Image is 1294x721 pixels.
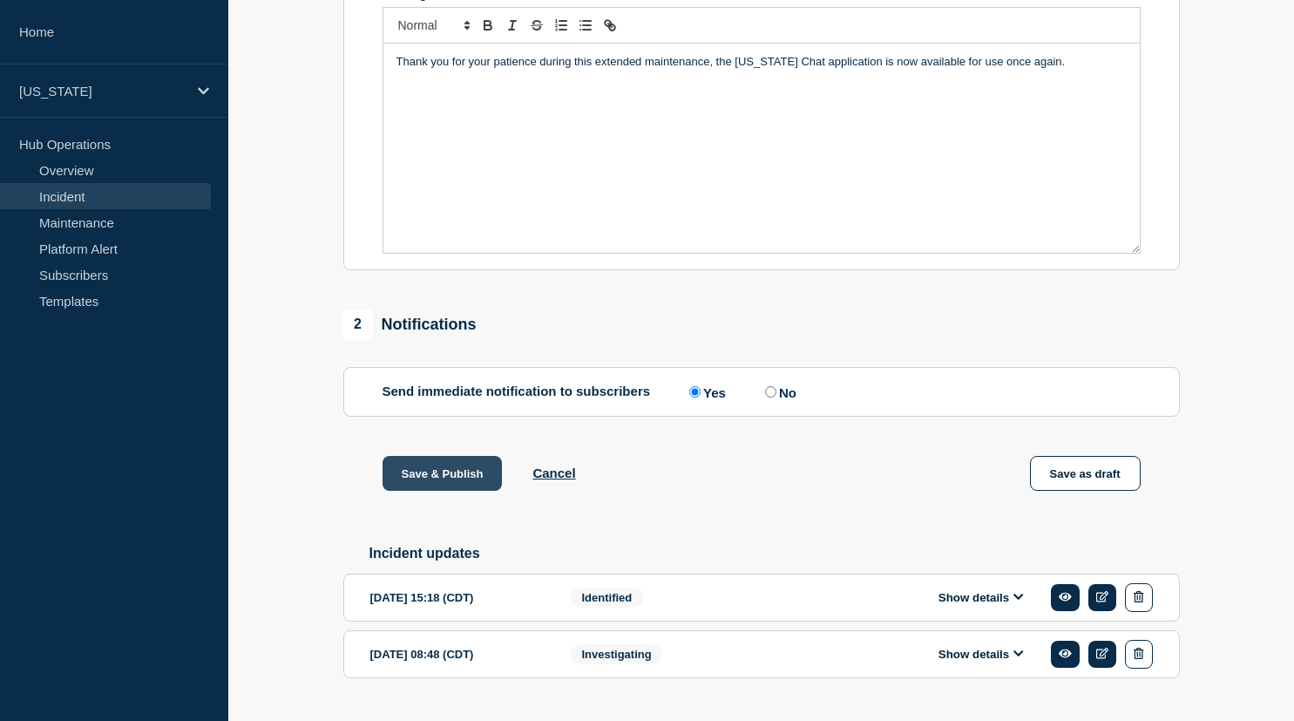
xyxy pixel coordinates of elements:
[476,15,500,36] button: Toggle bold text
[571,644,663,664] span: Investigating
[532,466,575,480] button: Cancel
[383,384,1141,400] div: Send immediate notification to subscribers
[573,15,598,36] button: Toggle bulleted list
[370,583,545,612] div: [DATE] 15:18 (CDT)
[761,384,796,400] label: No
[933,647,1029,662] button: Show details
[685,384,726,400] label: Yes
[571,588,644,608] span: Identified
[370,640,545,669] div: [DATE] 08:48 (CDT)
[598,15,622,36] button: Toggle link
[19,84,186,99] p: [US_STATE]
[390,15,476,36] span: Font size
[525,15,549,36] button: Toggle strikethrough text
[933,590,1029,605] button: Show details
[396,54,1127,70] p: Thank you for your patience during this extended maintenance, the [US_STATE] Chat application is ...
[343,309,373,339] span: 2
[383,456,503,491] button: Save & Publish
[383,44,1140,253] div: Message
[369,546,1180,561] h2: Incident updates
[765,386,776,398] input: No
[1030,456,1141,491] button: Save as draft
[500,15,525,36] button: Toggle italic text
[689,386,701,398] input: Yes
[549,15,573,36] button: Toggle ordered list
[383,384,651,400] p: Send immediate notification to subscribers
[343,309,477,339] div: Notifications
